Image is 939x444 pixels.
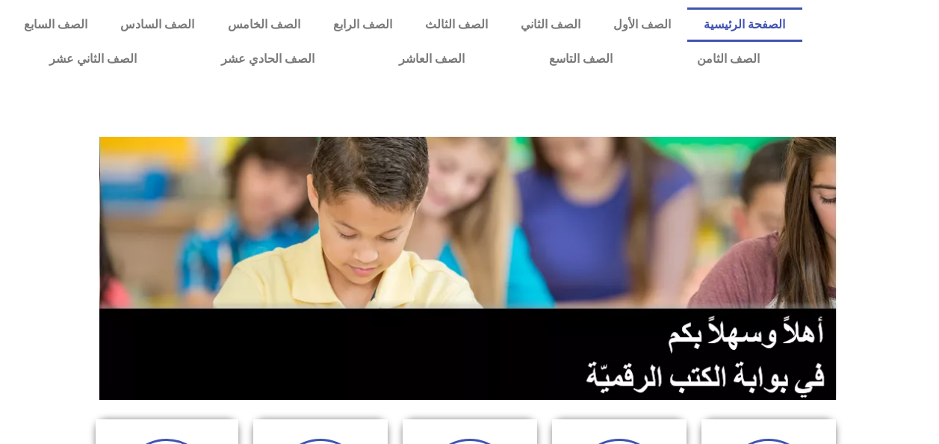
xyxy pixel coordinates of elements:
[104,7,211,42] a: الصف السادس
[507,42,655,76] a: الصف التاسع
[7,42,179,76] a: الصف الثاني عشر
[317,7,409,42] a: الصف الرابع
[504,7,597,42] a: الصف الثاني
[211,7,316,42] a: الصف الخامس
[409,7,504,42] a: الصف الثالث
[687,7,802,42] a: الصفحة الرئيسية
[655,42,802,76] a: الصف الثامن
[357,42,507,76] a: الصف العاشر
[7,7,104,42] a: الصف السابع
[179,42,357,76] a: الصف الحادي عشر
[597,7,687,42] a: الصف الأول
